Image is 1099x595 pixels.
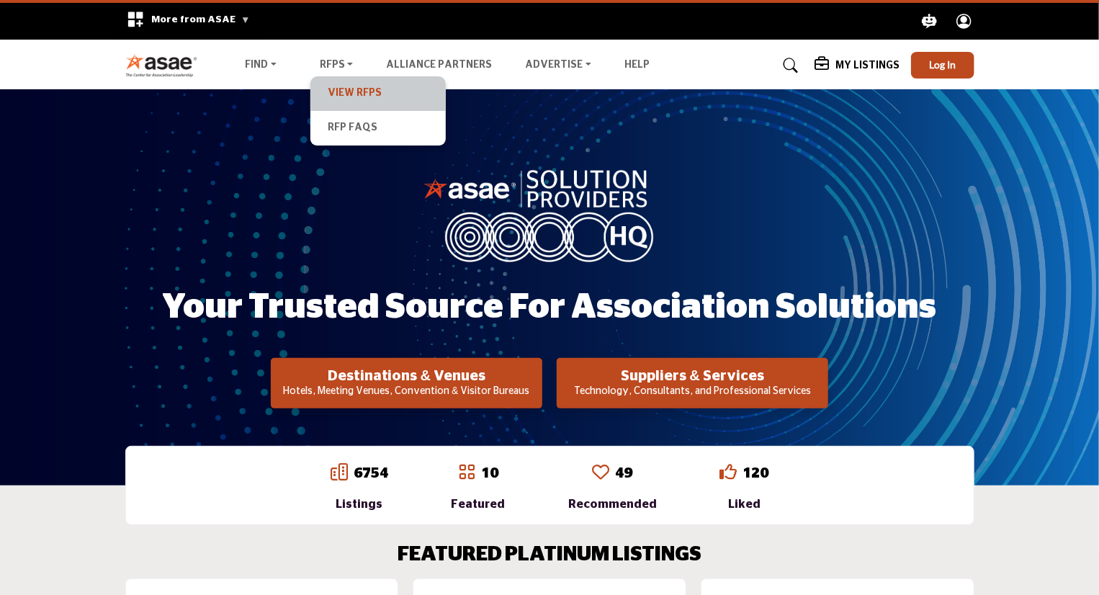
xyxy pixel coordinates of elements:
[117,3,259,40] div: More from ASAE
[624,60,650,70] a: Help
[557,358,828,408] button: Suppliers & Services Technology, Consultants, and Professional Services
[719,463,737,480] i: Go to Liked
[929,58,956,71] span: Log In
[481,466,498,480] a: 10
[458,463,475,483] a: Go to Featured
[354,466,388,480] a: 6754
[318,118,439,138] a: RFP FAQs
[719,496,768,513] div: Liked
[331,496,388,513] div: Listings
[398,543,701,568] h2: FEATURED PLATINUM LISTINGS
[561,385,824,399] p: Technology, Consultants, and Professional Services
[815,57,900,74] div: My Listings
[386,60,492,70] a: Alliance Partners
[568,496,657,513] div: Recommended
[125,53,205,77] img: Site Logo
[310,55,364,76] a: RFPs
[743,466,768,480] a: 120
[515,55,601,76] a: Advertise
[163,285,937,330] h1: Your Trusted Source for Association Solutions
[151,14,250,24] span: More from ASAE
[235,55,287,76] a: Find
[615,466,632,480] a: 49
[275,367,538,385] h2: Destinations & Venues
[836,59,900,72] h5: My Listings
[423,166,676,261] img: image
[318,84,439,104] a: View RFPs
[275,385,538,399] p: Hotels, Meeting Venues, Convention & Visitor Bureaus
[451,496,505,513] div: Featured
[769,54,807,77] a: Search
[592,463,609,483] a: Go to Recommended
[271,358,542,408] button: Destinations & Venues Hotels, Meeting Venues, Convention & Visitor Bureaus
[911,52,974,79] button: Log In
[561,367,824,385] h2: Suppliers & Services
